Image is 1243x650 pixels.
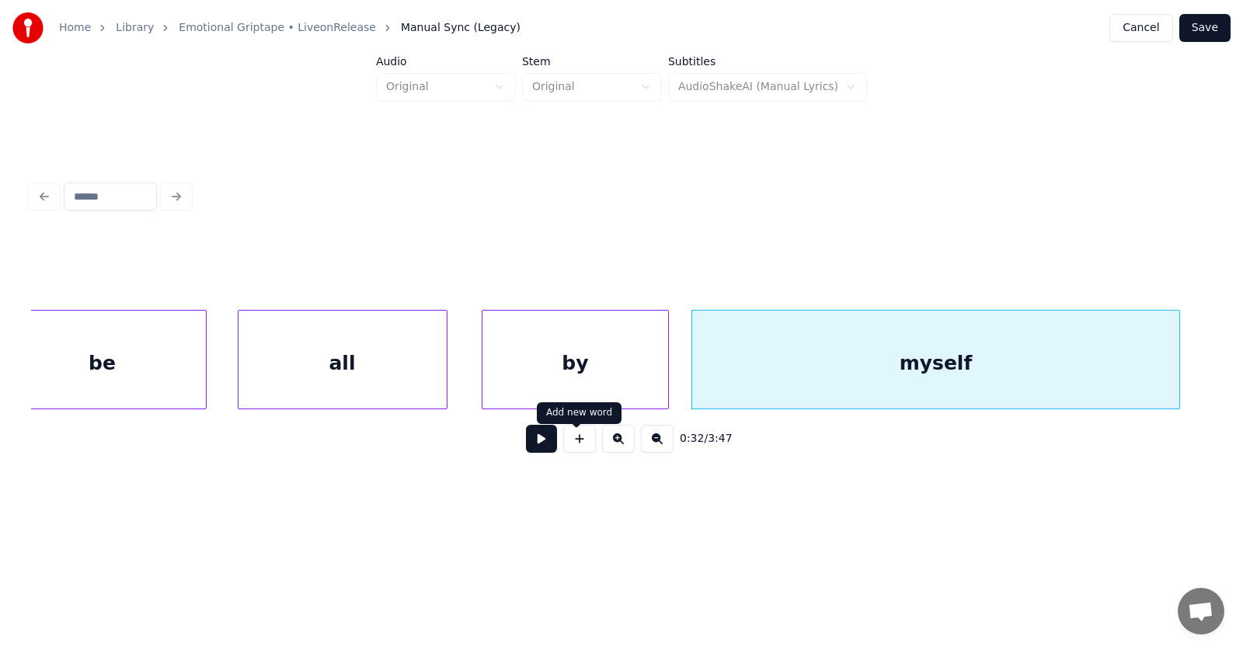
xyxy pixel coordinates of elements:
[1179,14,1231,42] button: Save
[116,20,154,36] a: Library
[668,56,867,67] label: Subtitles
[376,56,516,67] label: Audio
[680,431,704,447] span: 0:32
[401,20,521,36] span: Manual Sync (Legacy)
[522,56,662,67] label: Stem
[546,407,612,419] div: Add new word
[1109,14,1172,42] button: Cancel
[680,431,717,447] div: /
[179,20,376,36] a: Emotional Griptape • LiveonRelease
[59,20,91,36] a: Home
[59,20,521,36] nav: breadcrumb
[708,431,732,447] span: 3:47
[12,12,44,43] img: youka
[1178,588,1224,634] div: Open chat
